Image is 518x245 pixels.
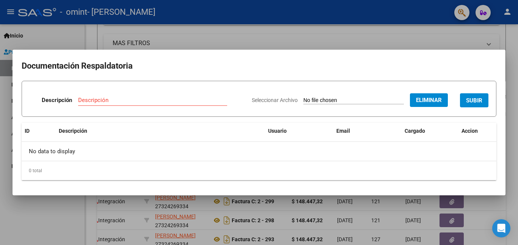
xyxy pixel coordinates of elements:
datatable-header-cell: Email [333,123,402,139]
div: 0 total [22,161,496,180]
button: Eliminar [410,93,448,107]
button: SUBIR [460,93,488,107]
datatable-header-cell: Cargado [402,123,458,139]
span: ID [25,128,30,134]
span: SUBIR [466,97,482,104]
div: Open Intercom Messenger [492,219,510,237]
p: Descripción [42,96,72,105]
span: Seleccionar Archivo [252,97,298,103]
datatable-header-cell: Usuario [265,123,333,139]
span: Cargado [405,128,425,134]
span: Eliminar [416,97,442,104]
span: Accion [461,128,478,134]
div: No data to display [22,142,496,161]
h2: Documentación Respaldatoria [22,59,496,73]
span: Usuario [268,128,287,134]
datatable-header-cell: ID [22,123,56,139]
span: Email [336,128,350,134]
span: Descripción [59,128,87,134]
datatable-header-cell: Descripción [56,123,265,139]
datatable-header-cell: Accion [458,123,496,139]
